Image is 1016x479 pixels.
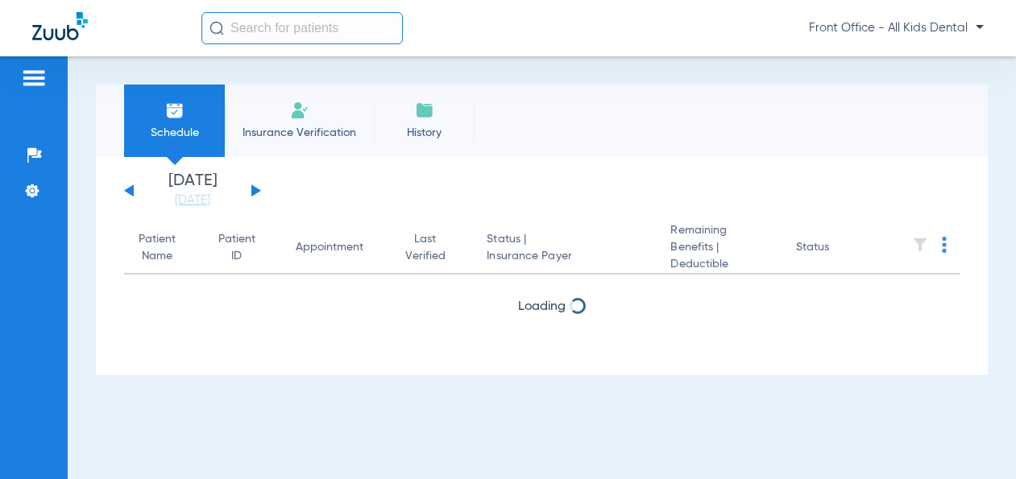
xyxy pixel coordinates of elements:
img: Search Icon [209,21,224,35]
div: Patient Name [137,231,177,265]
div: Last Verified [404,231,447,265]
div: Appointment [296,239,378,256]
img: filter.svg [912,237,928,253]
span: Insurance Payer [487,248,645,265]
span: Insurance Verification [237,125,362,141]
input: Search for patients [201,12,403,44]
img: Manual Insurance Verification [290,101,309,120]
th: Remaining Benefits | [657,222,783,275]
div: Appointment [296,239,363,256]
span: Front Office - All Kids Dental [809,20,984,36]
div: Patient Name [137,231,192,265]
span: Loading [518,300,566,313]
div: Patient ID [218,231,270,265]
img: Schedule [165,101,185,120]
img: hamburger-icon [21,68,47,88]
a: [DATE] [144,192,241,209]
div: Last Verified [404,231,462,265]
span: Deductible [670,256,770,273]
div: Patient ID [218,231,255,265]
th: Status [783,222,892,275]
th: Status | [474,222,657,275]
span: History [386,125,462,141]
img: History [415,101,434,120]
li: [DATE] [144,173,241,209]
img: group-dot-blue.svg [942,237,947,253]
img: Zuub Logo [32,12,88,40]
span: Schedule [136,125,213,141]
